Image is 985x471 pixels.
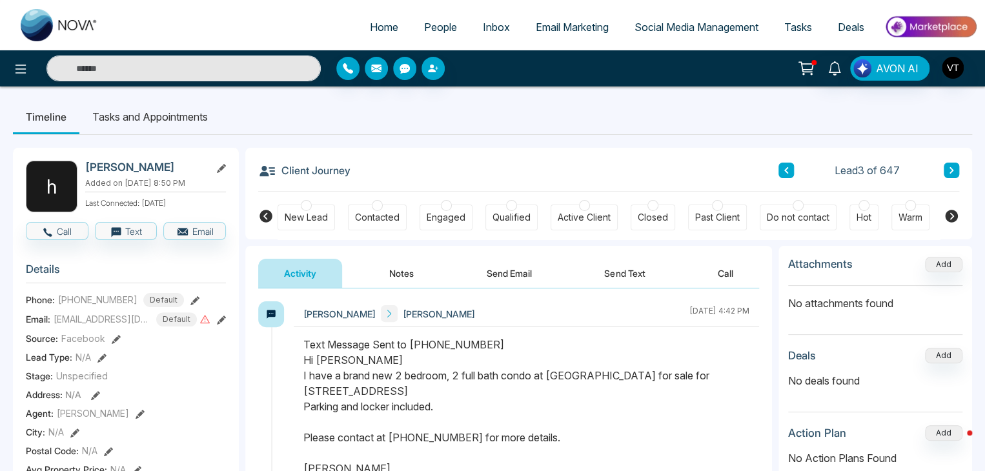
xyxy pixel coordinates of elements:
[771,15,825,39] a: Tasks
[788,426,846,439] h3: Action Plan
[411,15,470,39] a: People
[26,161,77,212] div: h
[483,21,510,34] span: Inbox
[424,21,457,34] span: People
[857,211,871,224] div: Hot
[82,444,97,457] span: N/A
[95,222,157,240] button: Text
[925,348,962,363] button: Add
[26,425,45,439] span: City :
[523,15,622,39] a: Email Marketing
[835,163,900,178] span: Lead 3 of 647
[767,211,829,224] div: Do not contact
[163,222,226,240] button: Email
[357,15,411,39] a: Home
[355,211,400,224] div: Contacted
[57,406,129,420] span: [PERSON_NAME]
[578,259,671,288] button: Send Text
[26,312,50,326] span: Email:
[79,99,221,134] li: Tasks and Appointments
[258,161,350,180] h3: Client Journey
[784,21,812,34] span: Tasks
[76,350,91,364] span: N/A
[536,21,609,34] span: Email Marketing
[65,389,81,400] span: N/A
[26,369,53,383] span: Stage:
[899,211,922,224] div: Warm
[26,444,79,457] span: Postal Code :
[285,211,328,224] div: New Lead
[403,307,475,321] span: [PERSON_NAME]
[26,222,88,240] button: Call
[925,257,962,272] button: Add
[85,195,226,209] p: Last Connected: [DATE]
[853,59,871,77] img: Lead Flow
[54,312,150,326] span: [EMAIL_ADDRESS][DOMAIN_NAME]
[788,373,962,388] p: No deals found
[21,9,98,41] img: Nova CRM Logo
[370,21,398,34] span: Home
[788,349,816,362] h3: Deals
[689,305,749,322] div: [DATE] 4:42 PM
[884,12,977,41] img: Market-place.gif
[61,332,105,345] span: Facebook
[26,263,226,283] h3: Details
[635,21,758,34] span: Social Media Management
[470,15,523,39] a: Inbox
[558,211,611,224] div: Active Client
[788,450,962,466] p: No Action Plans Found
[942,57,964,79] img: User Avatar
[85,177,226,189] p: Added on [DATE] 8:50 PM
[363,259,440,288] button: Notes
[850,56,929,81] button: AVON AI
[492,211,531,224] div: Qualified
[622,15,771,39] a: Social Media Management
[925,425,962,441] button: Add
[56,369,108,383] span: Unspecified
[838,21,864,34] span: Deals
[427,211,465,224] div: Engaged
[692,259,759,288] button: Call
[876,61,919,76] span: AVON AI
[26,388,81,401] span: Address:
[13,99,79,134] li: Timeline
[156,312,197,326] span: Default
[303,307,376,321] span: [PERSON_NAME]
[638,211,668,224] div: Closed
[695,211,740,224] div: Past Client
[26,406,54,420] span: Agent:
[58,293,137,306] span: [PHONE_NUMBER]
[26,332,58,345] span: Source:
[85,161,205,174] h2: [PERSON_NAME]
[258,259,342,288] button: Activity
[48,425,64,439] span: N/A
[925,258,962,269] span: Add
[143,293,184,307] span: Default
[26,293,55,306] span: Phone:
[26,350,72,364] span: Lead Type:
[788,257,853,270] h3: Attachments
[825,15,877,39] a: Deals
[941,427,972,458] iframe: Intercom live chat
[461,259,558,288] button: Send Email
[788,286,962,311] p: No attachments found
